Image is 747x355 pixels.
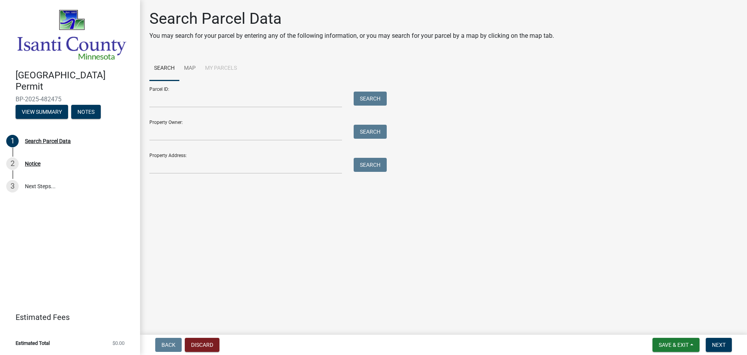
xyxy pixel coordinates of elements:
img: Isanti County, Minnesota [16,8,128,62]
div: 1 [6,135,19,147]
button: Notes [71,105,101,119]
a: Map [179,56,200,81]
span: $0.00 [112,341,124,346]
a: Search [149,56,179,81]
wm-modal-confirm: Summary [16,109,68,115]
span: Next [712,342,726,348]
p: You may search for your parcel by entering any of the following information, or you may search fo... [149,31,554,41]
span: Back [161,342,175,348]
button: Search [354,158,387,172]
span: BP-2025-482475 [16,95,124,103]
button: Next [706,338,732,352]
div: Notice [25,161,40,166]
div: Search Parcel Data [25,138,71,144]
h1: Search Parcel Data [149,9,554,28]
button: Save & Exit [652,338,700,352]
div: 3 [6,180,19,193]
wm-modal-confirm: Notes [71,109,101,115]
button: Discard [185,338,219,352]
button: Search [354,125,387,139]
a: Estimated Fees [6,309,128,325]
div: 2 [6,157,19,170]
button: Back [155,338,182,352]
span: Estimated Total [16,341,50,346]
h4: [GEOGRAPHIC_DATA] Permit [16,70,134,92]
button: View Summary [16,105,68,119]
button: Search [354,92,387,106]
span: Save & Exit [659,342,689,348]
